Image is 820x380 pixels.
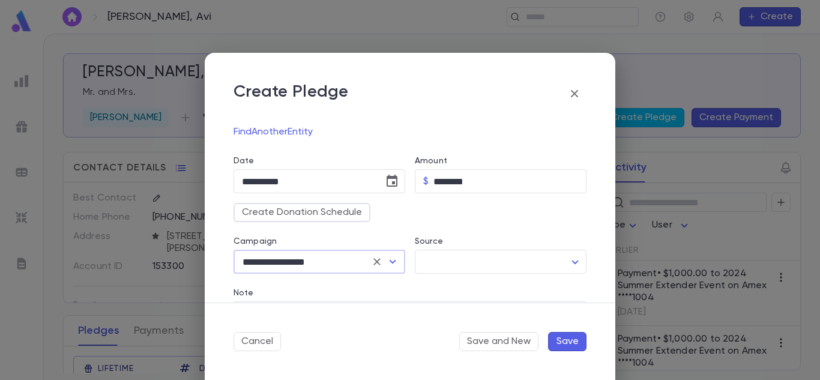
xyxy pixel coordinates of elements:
label: Amount [415,156,447,166]
button: Open [384,253,401,270]
button: Choose date, selected date is Aug 18, 2025 [380,169,404,193]
p: Create Pledge [234,82,349,106]
label: Date [234,156,405,166]
button: Save and New [459,332,538,351]
p: $ [423,175,429,187]
div: ​ [415,250,586,274]
label: Note [234,288,254,298]
button: Create Donation Schedule [234,203,370,222]
button: Clear [369,253,385,270]
button: Save [548,332,586,351]
label: Campaign [234,237,277,246]
label: Source [415,237,443,246]
button: FindAnotherEntity [234,122,313,142]
button: Cancel [234,332,281,351]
